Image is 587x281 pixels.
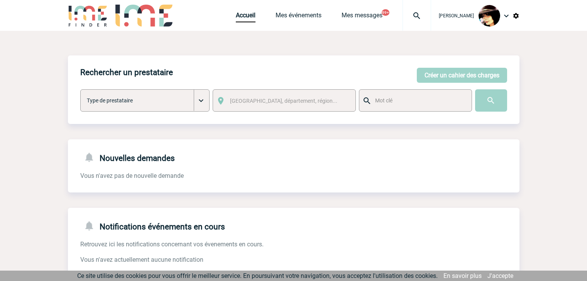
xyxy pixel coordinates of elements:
span: Retrouvez ici les notifications concernant vos évenements en cours. [80,241,264,248]
h4: Nouvelles demandes [80,152,175,163]
span: Vous n'avez pas de nouvelle demande [80,172,184,179]
span: Vous n'avez actuellement aucune notification [80,256,203,263]
span: Ce site utilise des cookies pour vous offrir le meilleur service. En poursuivant votre navigation... [77,272,438,279]
img: notifications-24-px-g.png [83,220,100,231]
img: IME-Finder [68,5,108,27]
a: Mes événements [276,12,321,22]
img: notifications-24-px-g.png [83,152,100,163]
img: 101023-0.jpg [479,5,500,27]
h4: Notifications événements en cours [80,220,225,231]
input: Mot clé [373,95,465,105]
a: Accueil [236,12,255,22]
button: 99+ [382,9,389,16]
a: J'accepte [487,272,513,279]
h4: Rechercher un prestataire [80,68,173,77]
a: En savoir plus [443,272,482,279]
span: [PERSON_NAME] [439,13,474,18]
input: Submit [475,89,507,112]
a: Mes messages [342,12,382,22]
span: [GEOGRAPHIC_DATA], département, région... [230,98,337,104]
